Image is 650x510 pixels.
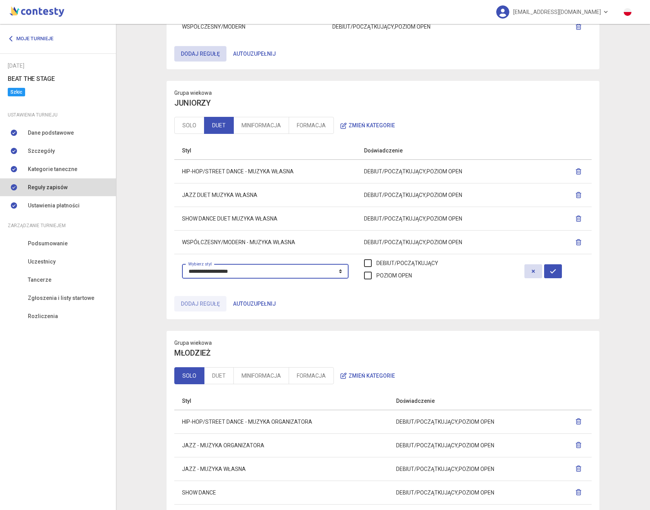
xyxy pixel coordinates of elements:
[174,457,388,481] td: JAZZ - MUZYKA WŁASNA
[396,489,459,496] span: DEBIUT/POCZĄTKUJĄCY
[174,392,388,410] th: Styl
[174,433,388,457] td: JAZZ - MUZYKA ORGANIZATORA
[174,142,356,160] th: Styl
[364,259,438,267] label: DEBIUT/POCZĄTKUJĄCY
[8,74,108,84] h6: BEAT THE STAGE
[364,192,427,198] span: DEBIUT/POCZĄTKUJĄCY
[427,239,462,245] span: POZIOM OPEN
[427,192,462,198] span: POZIOM OPEN
[174,183,356,207] td: JAZZ DUET MUZYKA WŁASNA
[364,271,412,280] label: POZIOM OPEN
[174,117,204,134] a: SOLO
[395,24,430,30] span: POZIOM OPEN
[8,111,108,119] div: Ustawienia turnieju
[174,367,204,384] a: SOLO
[427,216,462,222] span: POZIOM OPEN
[28,239,68,248] span: Podsumowanie
[174,231,356,254] td: WSPÓŁCZESNY/MODERN - MUZYKA WŁASNA
[334,368,402,383] button: Zmień kategorie
[459,489,494,496] span: POZIOM OPEN
[427,168,462,175] span: POZIOM OPEN
[8,221,66,230] span: Zarządzanie turniejem
[364,168,427,175] span: DEBIUT/POCZĄTKUJĄCY
[8,62,108,70] div: [DATE]
[459,419,494,425] span: POZIOM OPEN
[513,4,601,20] span: [EMAIL_ADDRESS][DOMAIN_NAME]
[28,312,58,320] span: Rozliczenia
[28,201,80,210] span: Ustawienia płatności
[289,367,334,384] a: FORMACJA
[28,183,68,192] span: Reguły zapisów
[364,239,427,245] span: DEBIUT/POCZĄTKUJĄCY
[28,165,77,173] span: Kategorie taneczne
[8,32,59,46] a: Moje turnieje
[28,294,94,302] span: Zgłoszenia i listy startowe
[459,442,494,448] span: POZIOM OPEN
[174,339,592,347] p: Grupa wiekowa
[356,142,517,160] th: Doświadczenie
[226,296,282,311] button: Autouzupełnij
[396,466,459,472] span: DEBIUT/POCZĄTKUJĄCY
[396,442,459,448] span: DEBIUT/POCZĄTKUJĄCY
[226,46,282,62] button: Autouzupełnij
[364,216,427,222] span: DEBIUT/POCZĄTKUJĄCY
[396,419,459,425] span: DEBIUT/POCZĄTKUJĄCY
[28,128,74,137] span: Dane podstawowe
[388,392,553,410] th: Doświadczenie
[174,207,356,231] td: SHOW DANCE DUET MUZYKA WŁASNA
[28,257,56,266] span: Uczestnicy
[174,410,388,433] td: HIP-HOP/STREET DANCE - MUZYKA ORGANIZATORA
[174,160,356,183] td: HIP-HOP/STREET DANCE - MUZYKA WŁASNA
[28,147,55,155] span: Szczegóły
[233,367,289,384] a: MINIFORMACJA
[174,89,592,97] p: Grupa wiekowa
[174,481,388,504] td: SHOW DANCE
[28,276,51,284] span: Tancerze
[334,118,402,133] button: Zmień kategorie
[332,24,395,30] span: DEBIUT/POCZĄTKUJĄCY
[459,466,494,472] span: POZIOM OPEN
[204,117,234,134] a: DUET
[8,88,25,96] span: Szkic
[289,117,334,134] a: FORMACJA
[174,97,592,109] h4: JUNIORZY
[174,15,325,38] td: WSPÓŁCZESNY/MODERN
[204,367,234,384] a: DUET
[174,347,592,359] h4: MŁODZIEŻ
[233,117,289,134] a: MINIFORMACJA
[174,46,226,62] button: Dodaj regułę
[174,296,226,311] button: Dodaj regułę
